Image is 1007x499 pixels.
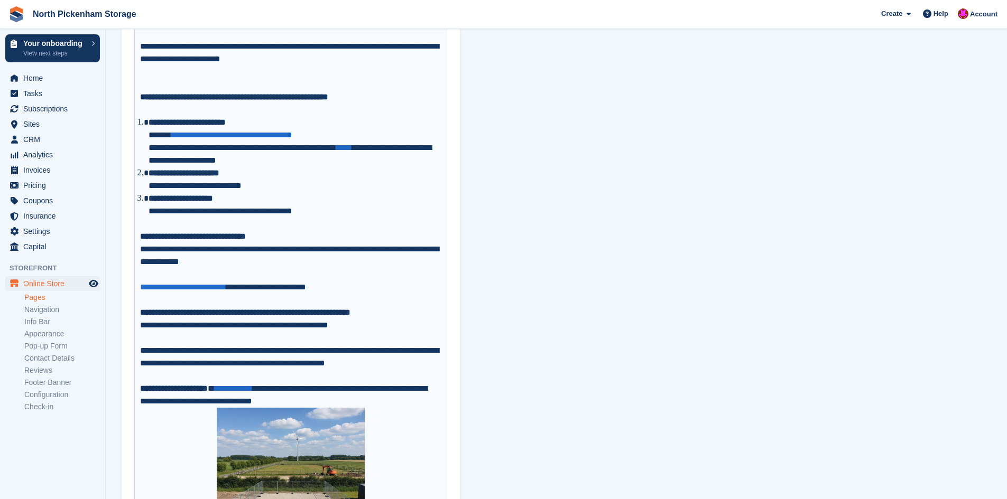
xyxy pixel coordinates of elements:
a: menu [5,101,100,116]
a: Appearance [24,329,100,339]
img: Dylan Taylor [958,8,968,19]
a: menu [5,86,100,101]
a: Configuration [24,390,100,400]
span: Account [970,9,997,20]
a: Footer Banner [24,378,100,388]
a: North Pickenham Storage [29,5,141,23]
span: Coupons [23,193,87,208]
span: Help [934,8,948,19]
a: Navigation [24,305,100,315]
a: Check-in [24,402,100,412]
a: Reviews [24,365,100,375]
a: Info Bar [24,317,100,327]
a: Preview store [87,277,100,290]
a: Pages [24,293,100,303]
a: Your onboarding View next steps [5,34,100,62]
span: Home [23,71,87,86]
span: Invoices [23,163,87,177]
a: menu [5,209,100,223]
a: menu [5,178,100,193]
span: Capital [23,239,87,254]
span: Settings [23,224,87,239]
a: menu [5,163,100,177]
span: Storefront [10,263,105,274]
a: menu [5,132,100,147]
span: Sites [23,117,87,131]
a: menu [5,193,100,208]
a: menu [5,117,100,131]
span: Create [881,8,902,19]
span: Analytics [23,147,87,162]
p: Your onboarding [23,40,86,47]
a: menu [5,276,100,291]
a: menu [5,147,100,162]
a: menu [5,224,100,239]
span: CRM [23,132,87,147]
a: menu [5,71,100,86]
span: Online Store [23,276,87,291]
span: Pricing [23,178,87,193]
a: menu [5,239,100,254]
a: Contact Details [24,353,100,363]
span: Subscriptions [23,101,87,116]
span: Tasks [23,86,87,101]
a: Pop-up Form [24,341,100,351]
span: Insurance [23,209,87,223]
p: View next steps [23,49,86,58]
img: stora-icon-8386f47178a22dfd0bd8f6a31ec36ba5ce8667c1dd55bd0f319d3a0aa187defe.svg [8,6,24,22]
